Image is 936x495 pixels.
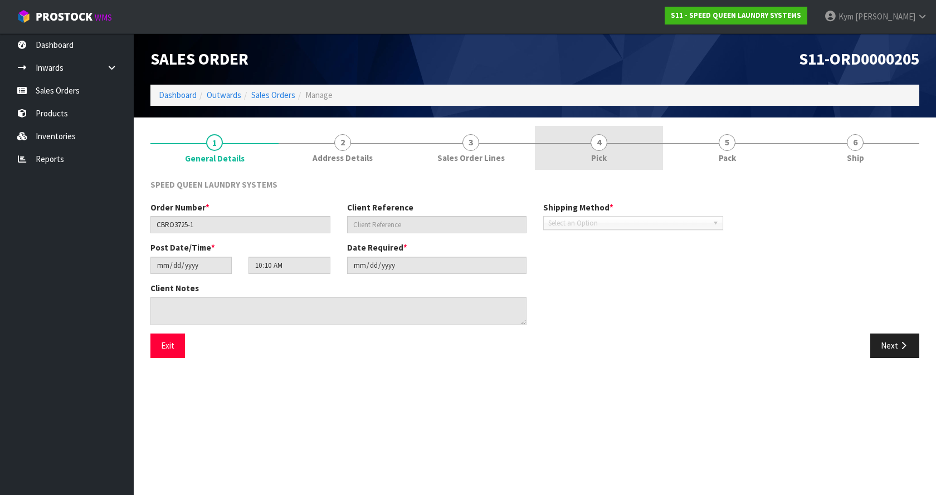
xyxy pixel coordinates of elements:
span: General Details [150,170,919,366]
span: Manage [305,90,333,100]
span: Kym [838,11,854,22]
label: Order Number [150,202,209,213]
span: Sales Order [150,48,248,69]
label: Shipping Method [543,202,613,213]
span: 4 [591,134,607,151]
input: Order Number [150,216,330,233]
input: Client Reference [347,216,527,233]
span: 2 [334,134,351,151]
span: S11-ORD0000205 [799,48,919,69]
span: 1 [206,134,223,151]
label: Client Reference [347,202,413,213]
label: Date Required [347,242,407,253]
span: 3 [462,134,479,151]
span: 5 [719,134,735,151]
span: Select an Option [548,217,708,230]
button: Exit [150,334,185,357]
span: [PERSON_NAME] [855,11,915,22]
span: General Details [185,153,245,164]
strong: S11 - SPEED QUEEN LAUNDRY SYSTEMS [671,11,801,20]
small: WMS [95,12,112,23]
span: Sales Order Lines [437,152,505,164]
span: 6 [847,134,864,151]
span: Ship [847,152,864,164]
button: Next [870,334,919,357]
a: Sales Orders [251,90,295,100]
span: ProStock [36,9,92,24]
label: Client Notes [150,282,199,294]
span: Address Details [313,152,373,164]
a: Outwards [207,90,241,100]
label: Post Date/Time [150,242,215,253]
a: Dashboard [159,90,197,100]
span: SPEED QUEEN LAUNDRY SYSTEMS [150,179,277,190]
span: Pack [719,152,736,164]
span: Pick [591,152,607,164]
img: cube-alt.png [17,9,31,23]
